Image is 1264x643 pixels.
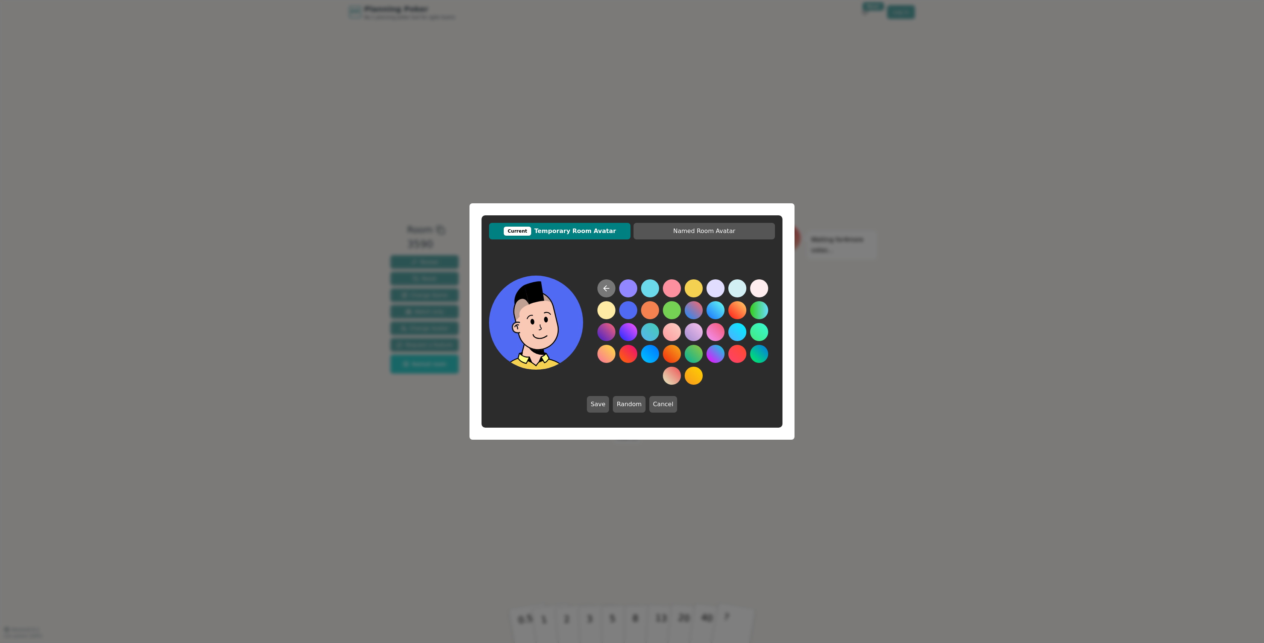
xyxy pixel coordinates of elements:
[637,227,771,236] span: Named Room Avatar
[489,223,630,239] button: CurrentTemporary Room Avatar
[587,396,609,413] button: Save
[504,227,532,236] div: Current
[613,396,645,413] button: Random
[634,223,775,239] button: Named Room Avatar
[493,227,627,236] span: Temporary Room Avatar
[649,396,677,413] button: Cancel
